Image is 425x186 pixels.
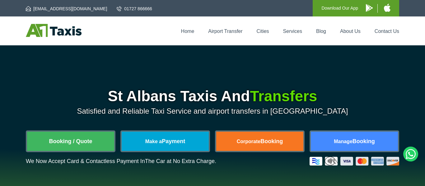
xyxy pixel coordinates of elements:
a: Airport Transfer [208,29,242,34]
p: Download Our App [321,4,358,12]
a: Make aPayment [122,132,209,151]
span: The Car at No Extra Charge. [145,158,216,164]
p: We Now Accept Card & Contactless Payment In [26,158,216,165]
img: A1 Taxis St Albans LTD [26,24,82,37]
a: [EMAIL_ADDRESS][DOMAIN_NAME] [26,6,107,12]
img: A1 Taxis Android App [366,4,373,12]
span: Transfers [250,88,317,104]
img: Credit And Debit Cards [310,157,399,166]
span: Make a [145,139,162,144]
img: A1 Taxis iPhone App [384,4,390,12]
a: Contact Us [375,29,399,34]
a: Cities [257,29,269,34]
a: CorporateBooking [216,132,303,151]
a: Booking / Quote [27,132,114,151]
h1: St Albans Taxis And [26,89,399,104]
a: ManageBooking [311,132,398,151]
a: About Us [340,29,361,34]
a: Blog [316,29,326,34]
span: Corporate [237,139,260,144]
span: Manage [334,139,353,144]
a: Services [283,29,302,34]
a: Home [181,29,194,34]
p: Satisfied and Reliable Taxi Service and airport transfers in [GEOGRAPHIC_DATA] [26,107,399,116]
a: 01727 866666 [117,6,152,12]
